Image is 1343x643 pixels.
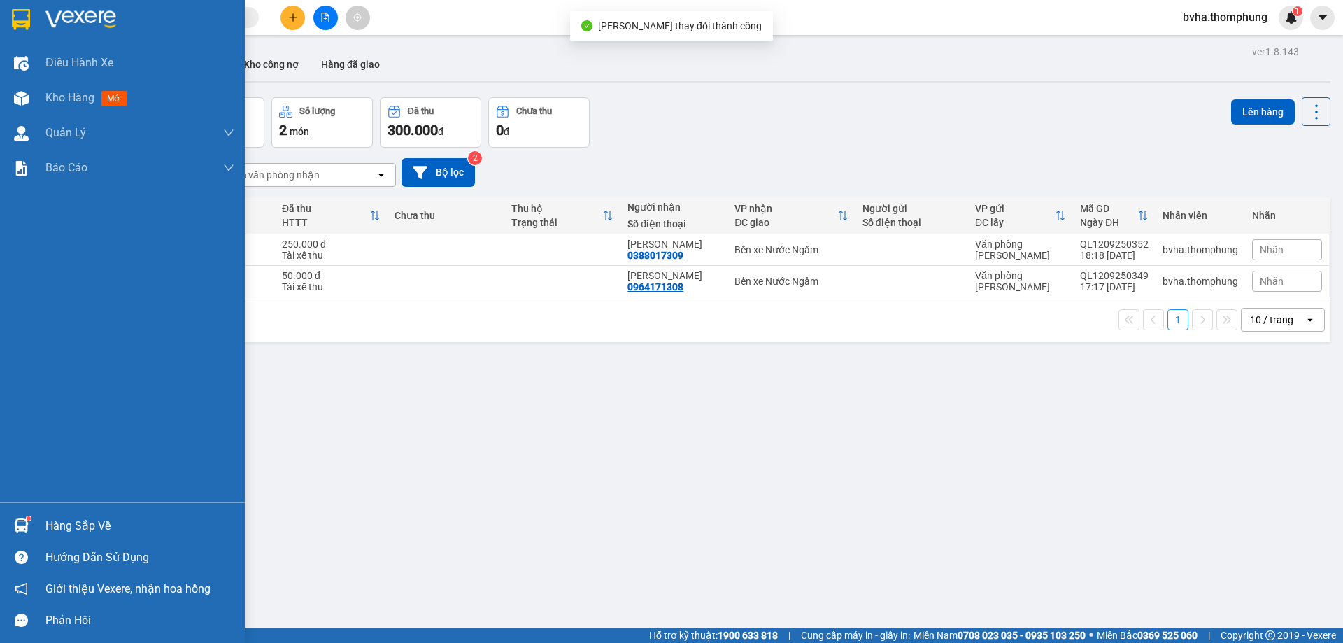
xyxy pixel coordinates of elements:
[488,97,590,148] button: Chưa thu0đ
[975,217,1055,228] div: ĐC lấy
[649,628,778,643] span: Hỗ trợ kỹ thuật:
[496,122,504,139] span: 0
[14,56,29,71] img: warehouse-icon
[320,13,330,22] span: file-add
[101,91,127,106] span: mới
[1137,630,1198,641] strong: 0369 525 060
[627,250,683,261] div: 0388017309
[788,628,790,643] span: |
[504,197,621,234] th: Toggle SortBy
[1163,276,1238,287] div: bvha.thomphung
[1163,244,1238,255] div: bvha.thomphung
[14,91,29,106] img: warehouse-icon
[1295,6,1300,16] span: 1
[727,197,855,234] th: Toggle SortBy
[1172,8,1279,26] span: bvha.thomphung
[1293,6,1302,16] sup: 1
[1080,250,1149,261] div: 18:18 [DATE]
[627,202,720,213] div: Người nhận
[598,20,762,31] span: [PERSON_NAME] thay đổi thành công
[14,161,29,176] img: solution-icon
[232,48,310,81] button: Kho công nợ
[282,250,381,261] div: Tài xế thu
[395,210,497,221] div: Chưa thu
[45,547,234,568] div: Hướng dẫn sử dụng
[914,628,1086,643] span: Miền Nam
[1080,270,1149,281] div: QL1209250349
[718,630,778,641] strong: 1900 633 818
[1305,314,1316,325] svg: open
[627,239,720,250] div: LÊ NA
[380,97,481,148] button: Đã thu300.000đ
[1260,244,1284,255] span: Nhãn
[1073,197,1156,234] th: Toggle SortBy
[45,159,87,176] span: Báo cáo
[511,203,603,214] div: Thu hộ
[1097,628,1198,643] span: Miền Bắc
[734,203,837,214] div: VP nhận
[45,54,113,71] span: Điều hành xe
[1208,628,1210,643] span: |
[15,614,28,627] span: message
[271,97,373,148] button: Số lượng2món
[14,126,29,141] img: warehouse-icon
[282,270,381,281] div: 50.000 đ
[1260,276,1284,287] span: Nhãn
[975,270,1066,292] div: Văn phòng [PERSON_NAME]
[438,126,443,137] span: đ
[12,9,30,30] img: logo-vxr
[282,217,369,228] div: HTTT
[627,281,683,292] div: 0964171308
[45,516,234,537] div: Hàng sắp về
[511,217,603,228] div: Trạng thái
[388,122,438,139] span: 300.000
[353,13,362,22] span: aim
[223,162,234,174] span: down
[282,239,381,250] div: 250.000 đ
[627,218,720,229] div: Số điện thoại
[346,6,370,30] button: aim
[1080,239,1149,250] div: QL1209250352
[27,516,31,521] sup: 1
[288,13,298,22] span: plus
[627,270,720,281] div: Chú Lương
[1252,210,1322,221] div: Nhãn
[223,168,320,182] div: Chọn văn phòng nhận
[1252,44,1299,59] div: ver 1.8.143
[734,276,848,287] div: Bến xe Nước Ngầm
[1231,99,1295,125] button: Lên hàng
[975,203,1055,214] div: VP gửi
[408,106,434,116] div: Đã thu
[313,6,338,30] button: file-add
[734,217,837,228] div: ĐC giao
[223,127,234,139] span: down
[1163,210,1238,221] div: Nhân viên
[968,197,1073,234] th: Toggle SortBy
[1080,281,1149,292] div: 17:17 [DATE]
[282,203,369,214] div: Đã thu
[290,126,309,137] span: món
[45,124,86,141] span: Quản Lý
[15,551,28,564] span: question-circle
[280,6,305,30] button: plus
[279,122,287,139] span: 2
[958,630,1086,641] strong: 0708 023 035 - 0935 103 250
[581,20,592,31] span: check-circle
[504,126,509,137] span: đ
[45,580,211,598] span: Giới thiệu Vexere, nhận hoa hồng
[862,203,961,214] div: Người gửi
[468,151,482,165] sup: 2
[862,217,961,228] div: Số điện thoại
[14,518,29,533] img: warehouse-icon
[1285,11,1298,24] img: icon-new-feature
[1250,313,1293,327] div: 10 / trang
[1265,630,1275,640] span: copyright
[310,48,391,81] button: Hàng đã giao
[1080,203,1137,214] div: Mã GD
[1167,309,1188,330] button: 1
[45,91,94,104] span: Kho hàng
[1310,6,1335,30] button: caret-down
[376,169,387,181] svg: open
[516,106,552,116] div: Chưa thu
[15,582,28,595] span: notification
